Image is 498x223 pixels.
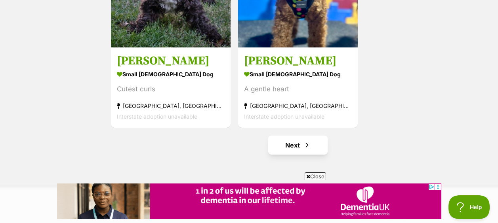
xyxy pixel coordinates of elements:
[244,113,324,120] span: Interstate adoption unavailable
[117,53,225,68] h3: [PERSON_NAME]
[238,47,358,128] a: [PERSON_NAME] small [DEMOGRAPHIC_DATA] Dog A gentle heart [GEOGRAPHIC_DATA], [GEOGRAPHIC_DATA] In...
[117,68,225,80] div: small [DEMOGRAPHIC_DATA] Dog
[244,84,352,94] div: A gentle heart
[244,100,352,111] div: [GEOGRAPHIC_DATA], [GEOGRAPHIC_DATA]
[117,113,197,120] span: Interstate adoption unavailable
[117,84,225,94] div: Cutest curls
[448,195,490,219] iframe: Help Scout Beacon - Open
[110,136,486,155] nav: Pagination
[111,47,231,128] a: [PERSON_NAME] small [DEMOGRAPHIC_DATA] Dog Cutest curls [GEOGRAPHIC_DATA], [GEOGRAPHIC_DATA] Inte...
[244,68,352,80] div: small [DEMOGRAPHIC_DATA] Dog
[117,100,225,111] div: [GEOGRAPHIC_DATA], [GEOGRAPHIC_DATA]
[268,136,328,155] a: Next page
[244,53,352,68] h3: [PERSON_NAME]
[305,172,326,180] span: Close
[57,183,441,219] iframe: Advertisement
